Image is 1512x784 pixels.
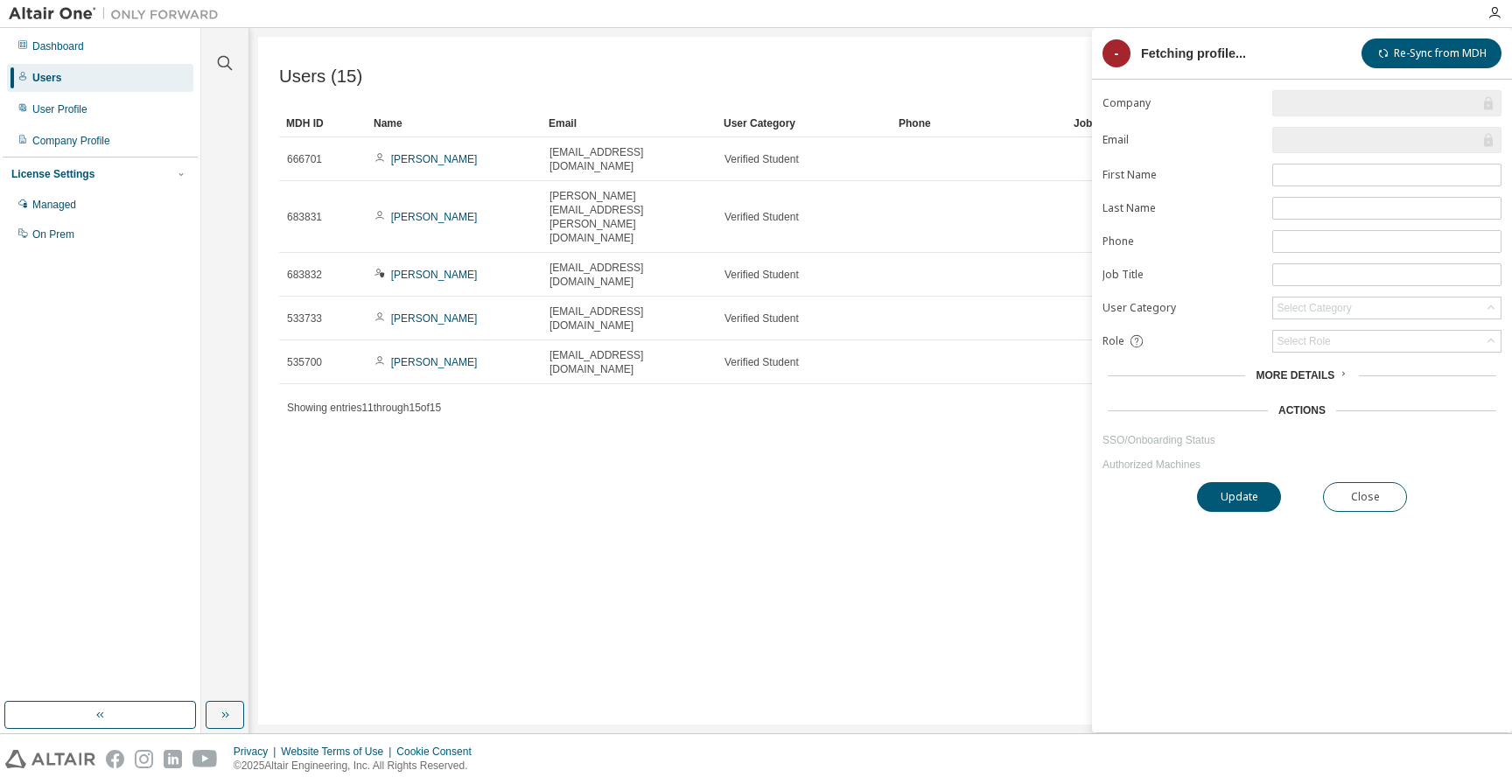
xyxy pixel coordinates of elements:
[1277,334,1330,348] div: Select Role
[724,355,799,369] span: Verified Student
[391,269,478,281] a: [PERSON_NAME]
[391,153,478,165] a: [PERSON_NAME]
[286,109,360,137] div: MDH ID
[287,152,322,166] span: 666701
[234,759,482,773] p: © 2025 Altair Engineering, Inc. All Rights Reserved.
[549,145,709,173] span: [EMAIL_ADDRESS][DOMAIN_NAME]
[106,750,124,768] img: facebook.svg
[549,348,709,376] span: [EMAIL_ADDRESS][DOMAIN_NAME]
[279,66,362,87] span: Users (15)
[192,750,218,768] img: youtube.svg
[1278,403,1326,417] div: Actions
[396,745,481,759] div: Cookie Consent
[11,167,94,181] div: License Settings
[1102,301,1262,315] label: User Category
[32,134,110,148] div: Company Profile
[391,312,478,325] a: [PERSON_NAME]
[1256,369,1334,381] span: More Details
[1323,482,1407,512] button: Close
[164,750,182,768] img: linkedin.svg
[1074,109,1235,137] div: Job Title
[391,356,478,368] a: [PERSON_NAME]
[287,402,441,414] span: Showing entries 11 through 15 of 15
[287,311,322,325] span: 533733
[1277,301,1351,315] div: Select Category
[391,211,478,223] a: [PERSON_NAME]
[135,750,153,768] img: instagram.svg
[1361,38,1501,68] button: Re-Sync from MDH
[281,745,396,759] div: Website Terms of Use
[32,198,76,212] div: Managed
[1102,268,1262,282] label: Job Title
[374,109,535,137] div: Name
[234,745,281,759] div: Privacy
[1102,458,1501,472] a: Authorized Machines
[724,268,799,282] span: Verified Student
[32,39,84,53] div: Dashboard
[5,750,95,768] img: altair_logo.svg
[1141,46,1246,60] div: Fetching profile...
[32,102,87,116] div: User Profile
[549,261,709,289] span: [EMAIL_ADDRESS][DOMAIN_NAME]
[549,109,710,137] div: Email
[1102,334,1124,348] span: Role
[724,210,799,224] span: Verified Student
[549,304,709,332] span: [EMAIL_ADDRESS][DOMAIN_NAME]
[1102,96,1262,110] label: Company
[1102,201,1262,215] label: Last Name
[724,311,799,325] span: Verified Student
[32,71,61,85] div: Users
[724,109,885,137] div: User Category
[287,210,322,224] span: 683831
[1273,297,1501,318] div: Select Category
[899,109,1060,137] div: Phone
[1102,39,1130,67] div: -
[1102,433,1501,447] a: SSO/Onboarding Status
[1102,234,1262,248] label: Phone
[9,5,227,23] img: Altair One
[287,355,322,369] span: 535700
[1102,133,1262,147] label: Email
[287,268,322,282] span: 683832
[1273,331,1501,352] div: Select Role
[1102,168,1262,182] label: First Name
[1197,482,1281,512] button: Update
[32,227,74,241] div: On Prem
[724,152,799,166] span: Verified Student
[549,189,709,245] span: [PERSON_NAME][EMAIL_ADDRESS][PERSON_NAME][DOMAIN_NAME]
